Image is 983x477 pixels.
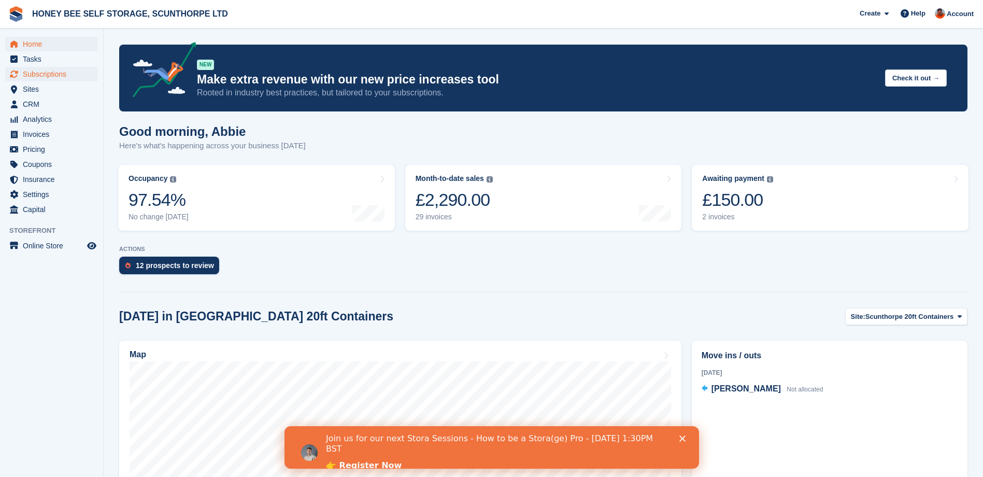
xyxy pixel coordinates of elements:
[416,213,493,221] div: 29 invoices
[23,52,85,66] span: Tasks
[130,350,146,359] h2: Map
[5,37,98,51] a: menu
[702,383,823,396] a: [PERSON_NAME] Not allocated
[129,174,167,183] div: Occupancy
[5,82,98,96] a: menu
[5,112,98,127] a: menu
[23,202,85,217] span: Capital
[9,226,103,236] span: Storefront
[23,172,85,187] span: Insurance
[136,261,214,270] div: 12 prospects to review
[119,246,967,252] p: ACTIONS
[23,97,85,111] span: CRM
[860,8,880,19] span: Create
[129,189,189,211] div: 97.54%
[416,174,484,183] div: Month-to-date sales
[5,202,98,217] a: menu
[845,308,967,325] button: Site: Scunthorpe 20ft Containers
[395,9,405,16] div: Close
[8,6,24,22] img: stora-icon-8386f47178a22dfd0bd8f6a31ec36ba5ce8667c1dd55bd0f319d3a0aa187defe.svg
[197,60,214,70] div: NEW
[23,37,85,51] span: Home
[28,5,232,22] a: HONEY BEE SELF STORAGE, SCUNTHORPE LTD
[5,187,98,202] a: menu
[119,140,306,152] p: Here's what's happening across your business [DATE]
[702,368,958,377] div: [DATE]
[692,165,968,231] a: Awaiting payment £150.00 2 invoices
[284,426,699,469] iframe: Intercom live chat banner
[125,262,131,269] img: prospect-51fa495bee0391a8d652442698ab0144808aea92771e9ea1ae160a38d050c398.svg
[119,124,306,138] h1: Good morning, Abbie
[23,82,85,96] span: Sites
[885,69,947,87] button: Check it out →
[911,8,925,19] span: Help
[119,310,393,324] h2: [DATE] in [GEOGRAPHIC_DATA] 20ft Containers
[487,176,493,183] img: icon-info-grey-7440780725fd019a000dd9b08b2336e03edf1995a4989e88bcd33f0948082b44.svg
[767,176,773,183] img: icon-info-grey-7440780725fd019a000dd9b08b2336e03edf1995a4989e88bcd33f0948082b44.svg
[119,257,224,279] a: 12 prospects to review
[702,213,773,221] div: 2 invoices
[947,9,974,19] span: Account
[5,127,98,142] a: menu
[5,142,98,157] a: menu
[5,238,98,253] a: menu
[851,312,865,322] span: Site:
[23,142,85,157] span: Pricing
[711,384,781,393] span: [PERSON_NAME]
[118,165,395,231] a: Occupancy 97.54% No change [DATE]
[5,67,98,81] a: menu
[23,157,85,172] span: Coupons
[197,87,877,99] p: Rooted in industry best practices, but tailored to your subscriptions.
[23,187,85,202] span: Settings
[865,312,953,322] span: Scunthorpe 20ft Containers
[787,386,823,393] span: Not allocated
[935,8,945,19] img: Abbie Tucker
[702,349,958,362] h2: Move ins / outs
[124,42,196,101] img: price-adjustments-announcement-icon-8257ccfd72463d97f412b2fc003d46551f7dbcb40ab6d574587a9cd5c0d94...
[23,238,85,253] span: Online Store
[5,157,98,172] a: menu
[23,67,85,81] span: Subscriptions
[129,213,189,221] div: No change [DATE]
[23,127,85,142] span: Invoices
[5,97,98,111] a: menu
[170,176,176,183] img: icon-info-grey-7440780725fd019a000dd9b08b2336e03edf1995a4989e88bcd33f0948082b44.svg
[23,112,85,127] span: Analytics
[86,240,98,252] a: Preview store
[5,172,98,187] a: menu
[41,34,117,46] a: 👉 Register Now
[5,52,98,66] a: menu
[197,72,877,87] p: Make extra revenue with our new price increases tool
[702,189,773,211] div: £150.00
[405,165,682,231] a: Month-to-date sales £2,290.00 29 invoices
[702,174,764,183] div: Awaiting payment
[416,189,493,211] div: £2,290.00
